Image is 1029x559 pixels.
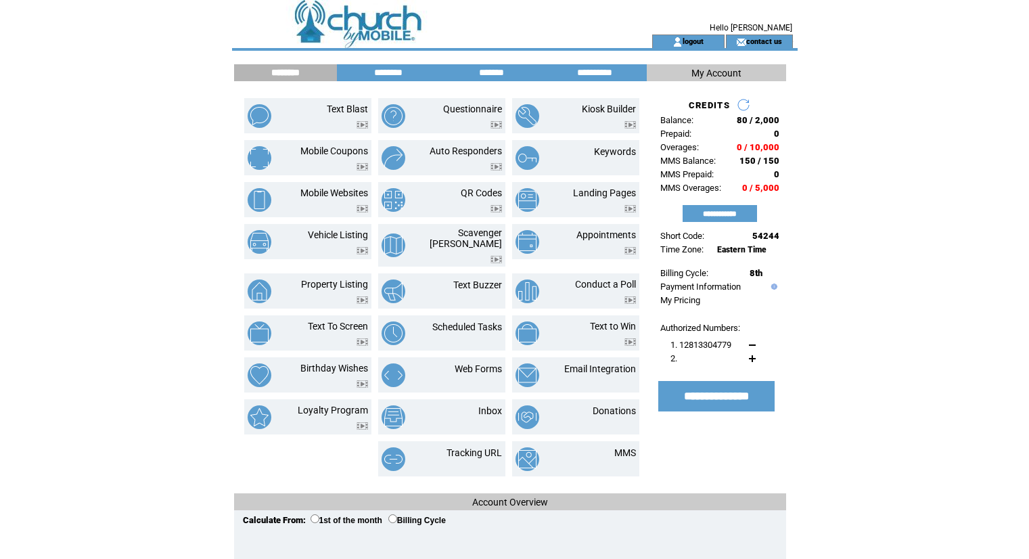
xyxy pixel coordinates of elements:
a: Kiosk Builder [582,104,636,114]
img: video.png [624,338,636,346]
img: video.png [357,247,368,254]
img: loyalty-program.png [248,405,271,429]
label: Billing Cycle [388,516,446,525]
img: web-forms.png [382,363,405,387]
img: text-buzzer.png [382,279,405,303]
img: birthday-wishes.png [248,363,271,387]
a: Web Forms [455,363,502,374]
img: landing-pages.png [516,188,539,212]
span: MMS Prepaid: [660,169,714,179]
a: Loyalty Program [298,405,368,416]
img: contact_us_icon.gif [736,37,746,47]
img: video.png [490,163,502,171]
img: account_icon.gif [672,37,683,47]
a: MMS [614,447,636,458]
span: 0 / 5,000 [742,183,779,193]
img: video.png [357,338,368,346]
a: Conduct a Poll [575,279,636,290]
a: Property Listing [301,279,368,290]
a: Appointments [576,229,636,240]
span: Prepaid: [660,129,691,139]
img: tracking-url.png [382,447,405,471]
img: video.png [357,296,368,304]
img: donations.png [516,405,539,429]
img: video.png [624,247,636,254]
a: Keywords [594,146,636,157]
img: video.png [490,256,502,263]
a: contact us [746,37,782,45]
span: CREDITS [689,100,730,110]
span: 1. 12813304779 [670,340,731,350]
span: Short Code: [660,231,704,241]
img: mobile-websites.png [248,188,271,212]
img: video.png [624,205,636,213]
a: My Pricing [660,295,700,305]
img: video.png [357,205,368,213]
img: scavenger-hunt.png [382,233,405,257]
span: 150 / 150 [739,156,779,166]
img: video.png [357,163,368,171]
img: text-to-win.png [516,321,539,345]
a: Scavenger [PERSON_NAME] [430,227,502,249]
img: mobile-coupons.png [248,146,271,170]
span: Calculate From: [243,515,306,525]
span: 2. [670,353,677,363]
a: logout [683,37,704,45]
img: email-integration.png [516,363,539,387]
label: 1st of the month [311,516,382,525]
span: Billing Cycle: [660,268,708,278]
img: inbox.png [382,405,405,429]
span: 0 [774,169,779,179]
img: mms.png [516,447,539,471]
a: Vehicle Listing [308,229,368,240]
span: 8th [750,268,762,278]
a: Auto Responders [430,146,502,156]
span: 0 [774,129,779,139]
img: text-blast.png [248,104,271,128]
img: appointments.png [516,230,539,254]
input: Billing Cycle [388,514,397,523]
img: conduct-a-poll.png [516,279,539,303]
a: Mobile Coupons [300,146,368,156]
a: Tracking URL [447,447,502,458]
img: vehicle-listing.png [248,230,271,254]
span: 80 / 2,000 [737,115,779,125]
a: Mobile Websites [300,187,368,198]
img: property-listing.png [248,279,271,303]
input: 1st of the month [311,514,319,523]
img: video.png [357,380,368,388]
img: video.png [357,121,368,129]
img: video.png [490,121,502,129]
img: video.png [490,205,502,213]
img: keywords.png [516,146,539,170]
a: Text To Screen [308,321,368,332]
span: Authorized Numbers: [660,323,740,333]
a: Payment Information [660,282,741,292]
span: Balance: [660,115,693,125]
img: video.png [624,121,636,129]
span: Account Overview [472,497,548,508]
img: qr-codes.png [382,188,405,212]
span: My Account [691,68,741,79]
span: MMS Balance: [660,156,716,166]
a: Questionnaire [443,104,502,114]
a: Text to Win [590,321,636,332]
a: Landing Pages [573,187,636,198]
img: scheduled-tasks.png [382,321,405,345]
a: Inbox [478,405,502,416]
img: text-to-screen.png [248,321,271,345]
a: Scheduled Tasks [432,321,502,332]
img: questionnaire.png [382,104,405,128]
a: QR Codes [461,187,502,198]
span: Hello [PERSON_NAME] [710,23,792,32]
img: video.png [357,422,368,430]
img: kiosk-builder.png [516,104,539,128]
a: Birthday Wishes [300,363,368,374]
img: help.gif [768,284,777,290]
span: 0 / 10,000 [737,142,779,152]
img: auto-responders.png [382,146,405,170]
img: video.png [624,296,636,304]
span: Time Zone: [660,244,704,254]
span: Eastern Time [717,245,767,254]
a: Donations [593,405,636,416]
